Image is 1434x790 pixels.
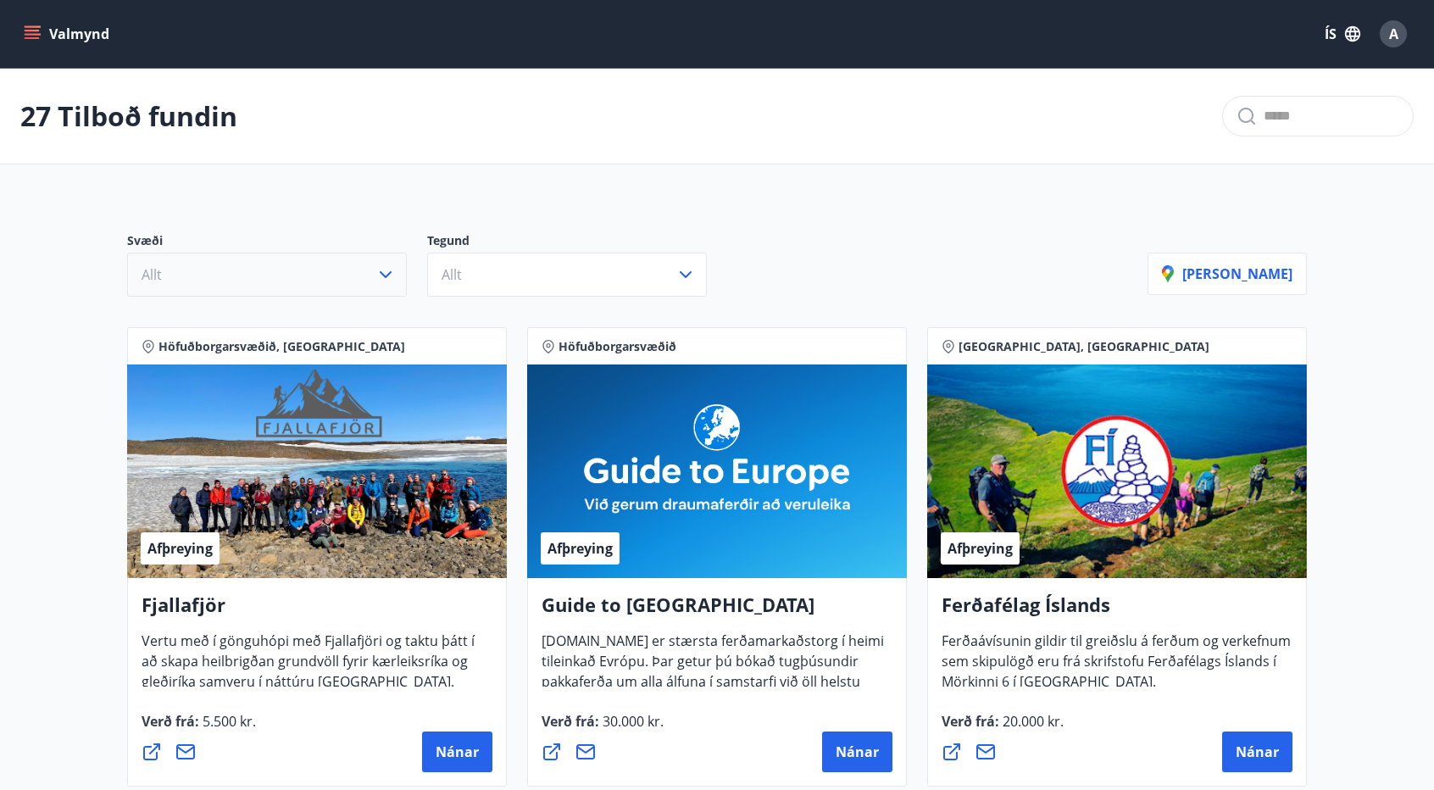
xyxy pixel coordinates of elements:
button: A [1373,14,1414,54]
button: menu [20,19,116,49]
button: ÍS [1315,19,1370,49]
span: Vertu með í gönguhópi með Fjallafjöri og taktu þátt í að skapa heilbrigðan grundvöll fyrir kærlei... [142,631,475,704]
span: Verð frá : [942,712,1064,744]
span: A [1389,25,1398,43]
span: Allt [142,265,162,284]
span: Nánar [1236,743,1279,761]
span: Afþreying [547,539,613,558]
h4: Fjallafjör [142,592,492,631]
h4: Ferðafélag Íslands [942,592,1292,631]
span: Höfuðborgarsvæðið, [GEOGRAPHIC_DATA] [158,338,405,355]
p: Svæði [127,232,427,253]
span: Afþreying [147,539,213,558]
button: Nánar [422,732,492,772]
span: [DOMAIN_NAME] er stærsta ferðamarkaðstorg í heimi tileinkað Evrópu. Þar getur þú bókað tugþúsundi... [542,631,884,745]
p: 27 Tilboð fundin [20,97,237,135]
button: Allt [427,253,707,297]
span: Allt [442,265,462,284]
span: Verð frá : [142,712,256,744]
p: Tegund [427,232,727,253]
span: [GEOGRAPHIC_DATA], [GEOGRAPHIC_DATA] [959,338,1209,355]
span: Höfuðborgarsvæðið [559,338,676,355]
span: Afþreying [948,539,1013,558]
span: Ferðaávísunin gildir til greiðslu á ferðum og verkefnum sem skipulögð eru frá skrifstofu Ferðafél... [942,631,1291,704]
button: Nánar [822,732,892,772]
span: Nánar [836,743,879,761]
span: Nánar [436,743,479,761]
button: Nánar [1222,732,1292,772]
span: 5.500 kr. [199,712,256,731]
span: Verð frá : [542,712,664,744]
p: [PERSON_NAME] [1162,264,1292,283]
span: 20.000 kr. [999,712,1064,731]
h4: Guide to [GEOGRAPHIC_DATA] [542,592,892,631]
button: Allt [127,253,407,297]
button: [PERSON_NAME] [1148,253,1307,295]
span: 30.000 kr. [599,712,664,731]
